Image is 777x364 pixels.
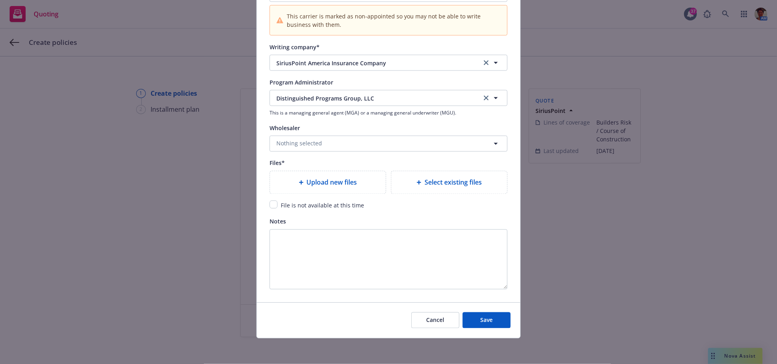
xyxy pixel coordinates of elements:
span: Wholesaler [270,124,300,132]
span: Cancel [427,316,445,324]
span: SiriusPoint America Insurance Company [276,59,469,67]
span: Nothing selected [276,139,322,148]
div: Select existing files [391,171,507,194]
span: Save [481,316,493,324]
span: This carrier is marked as non-appointed so you may not be able to write business with them. [287,12,501,29]
span: Upload new files [307,178,357,187]
span: Program Administrator [270,78,333,86]
button: Save [463,312,511,328]
span: Files* [270,159,285,167]
span: File is not available at this time [281,202,364,209]
span: Select existing files [425,178,482,187]
a: clear selection [481,93,491,103]
span: This is a managing general agent (MGA) or a managing general underwriter (MGU). [270,109,507,116]
span: Writing company* [270,43,320,51]
button: SiriusPoint America Insurance Companyclear selection [270,55,507,71]
div: Upload new files [270,171,386,194]
span: Notes [270,218,286,225]
button: Distinguished Programs Group, LLCclear selection [270,90,507,106]
button: Cancel [411,312,459,328]
span: Distinguished Programs Group, LLC [276,94,469,103]
a: clear selection [481,58,491,68]
button: Nothing selected [270,136,507,152]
